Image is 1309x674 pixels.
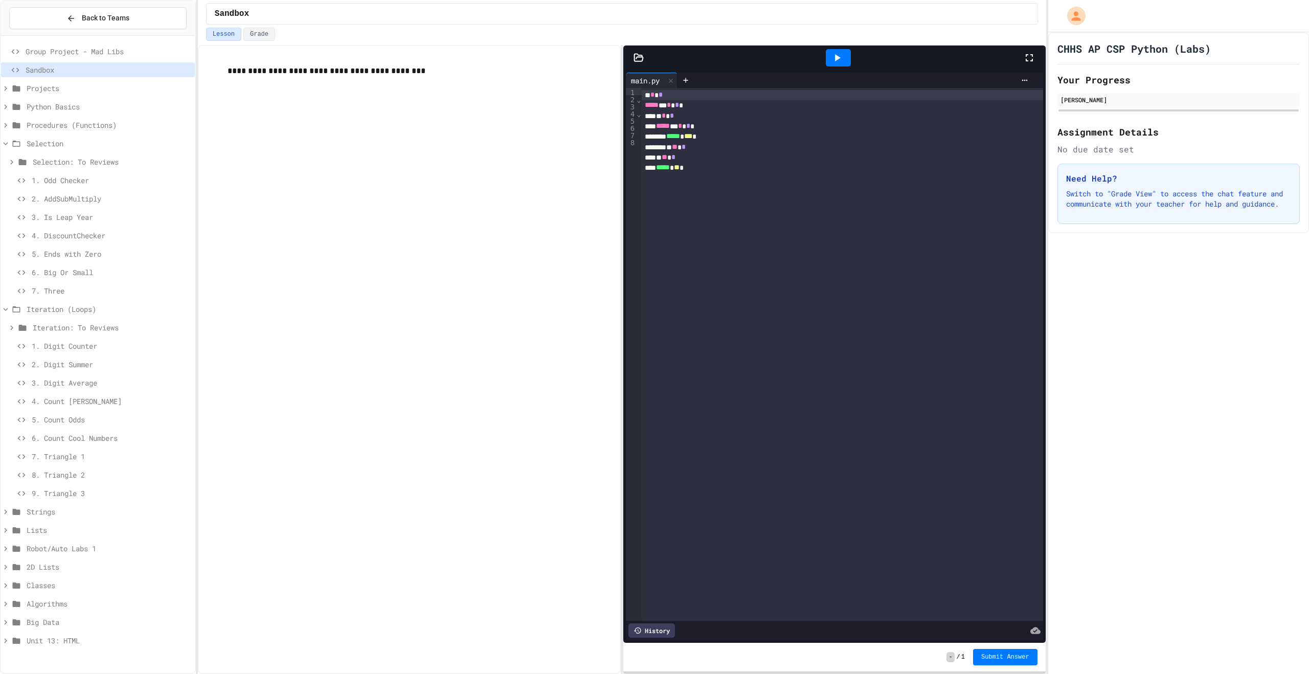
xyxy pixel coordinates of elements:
span: 5. Count Odds [32,414,191,425]
iframe: chat widget [1266,633,1299,664]
div: main.py [626,75,665,86]
span: Strings [27,506,191,517]
div: main.py [626,73,678,88]
div: History [628,623,675,638]
span: / [957,653,960,661]
span: 5. Ends with Zero [32,249,191,259]
p: Switch to "Grade View" to access the chat feature and communicate with your teacher for help and ... [1066,189,1291,209]
div: [PERSON_NAME] [1060,95,1297,104]
span: Selection [27,138,191,149]
span: Fold line [636,96,641,104]
span: 4. Count [PERSON_NAME] [32,396,191,407]
div: 2 [626,95,636,102]
div: 8 [626,138,636,145]
span: Projects [27,83,191,94]
span: 8. Triangle 2 [32,469,191,480]
h2: Assignment Details [1057,125,1300,139]
span: 3. Is Leap Year [32,212,191,222]
h3: Need Help? [1066,172,1291,185]
button: Submit Answer [973,649,1037,665]
div: 6 [626,124,636,131]
span: Back to Teams [82,13,129,24]
span: Iteration (Loops) [27,304,191,314]
span: 3. Digit Average [32,377,191,388]
span: Classes [27,580,191,591]
span: Python Basics [27,101,191,112]
div: My Account [1056,4,1088,28]
div: 1 [626,88,636,95]
span: 2D Lists [27,561,191,572]
h2: Your Progress [1057,73,1300,87]
div: 7 [626,131,636,138]
div: 5 [626,117,636,124]
span: Unit 13: HTML [27,635,191,646]
div: 4 [626,109,636,117]
span: Sandbox [215,8,249,20]
span: Iteration: To Reviews [33,322,191,333]
span: 7. Triangle 1 [32,451,191,462]
span: Fold line [636,110,641,118]
span: Group Project - Mad Libs [26,46,191,57]
span: 1. Digit Counter [32,341,191,351]
span: 2. AddSubMultiply [32,193,191,204]
h1: CHHS AP CSP Python (Labs) [1057,41,1211,56]
span: 1 [961,653,965,661]
span: 6. Big Or Small [32,267,191,278]
span: 7. Three [32,285,191,296]
span: Lists [27,525,191,535]
span: Algorithms [27,598,191,609]
span: Big Data [27,617,191,627]
span: Submit Answer [981,653,1029,661]
span: 9. Triangle 3 [32,488,191,499]
button: Grade [243,28,275,41]
span: 2. Digit Summer [32,359,191,370]
button: Back to Teams [9,7,187,29]
span: - [946,652,954,662]
div: 3 [626,102,636,109]
span: Procedures (Functions) [27,120,191,130]
span: 1. Odd Checker [32,175,191,186]
span: Selection: To Reviews [33,156,191,167]
div: No due date set [1057,143,1300,155]
span: Robot/Auto Labs 1 [27,543,191,554]
span: 4. DiscountChecker [32,230,191,241]
button: Lesson [206,28,241,41]
span: 6. Count Cool Numbers [32,433,191,443]
span: Sandbox [26,64,191,75]
iframe: chat widget [1224,589,1299,632]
